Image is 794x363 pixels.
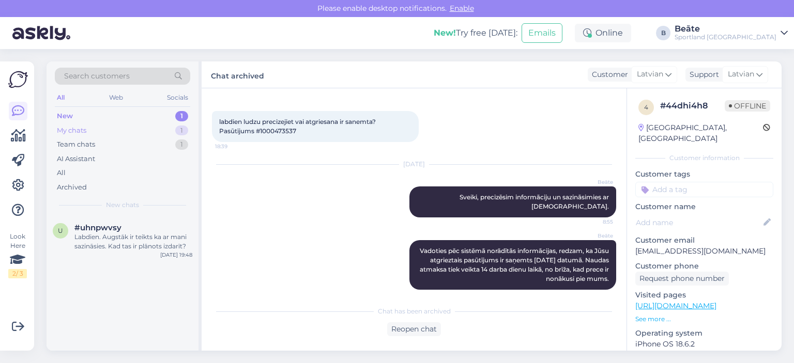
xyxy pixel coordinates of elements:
[635,201,773,212] p: Customer name
[685,69,719,80] div: Support
[212,160,616,169] div: [DATE]
[378,307,451,316] span: Chat has been archived
[74,232,192,251] div: Labdien. Augstāk ir teikts ka ar mani sazināsies. Kad tas ir plānots izdarīt?
[57,154,95,164] div: AI Assistant
[644,103,648,111] span: 4
[522,23,562,43] button: Emails
[165,91,190,104] div: Socials
[656,26,670,40] div: B
[635,328,773,339] p: Operating system
[574,178,613,186] span: Beāte
[74,223,121,232] span: #uhnpwvsy
[635,290,773,301] p: Visited pages
[55,91,67,104] div: All
[175,139,188,150] div: 1
[460,193,610,210] span: Sveiki, precizēsim informāciju un sazināsimies ar [DEMOGRAPHIC_DATA].
[675,25,776,33] div: Beāte
[8,269,27,278] div: 2 / 3
[175,125,188,136] div: 1
[660,100,725,112] div: # 44dhi4h8
[57,111,73,121] div: New
[635,301,716,310] a: [URL][DOMAIN_NAME]
[725,100,770,112] span: Offline
[57,182,87,193] div: Archived
[57,125,86,136] div: My chats
[211,68,264,82] label: Chat archived
[8,232,27,278] div: Look Here
[574,232,613,240] span: Beāte
[58,227,63,234] span: u
[635,169,773,180] p: Customer tags
[728,69,754,80] span: Latvian
[447,4,477,13] span: Enable
[675,33,776,41] div: Sportland [GEOGRAPHIC_DATA]
[64,71,130,82] span: Search customers
[635,235,773,246] p: Customer email
[215,143,254,150] span: 18:39
[575,24,631,42] div: Online
[175,111,188,121] div: 1
[635,339,773,350] p: iPhone OS 18.6.2
[434,27,517,39] div: Try free [DATE]:
[574,218,613,226] span: 8:55
[420,247,610,282] span: Vadoties pēc sistēmā norādītās informācijas, redzam, ka Jūsu atgrieztais pasūtījums ir saņemts [D...
[635,246,773,257] p: [EMAIL_ADDRESS][DOMAIN_NAME]
[160,251,192,259] div: [DATE] 19:48
[574,290,613,298] span: 9:11
[638,122,763,144] div: [GEOGRAPHIC_DATA], [GEOGRAPHIC_DATA]
[107,91,125,104] div: Web
[635,272,729,286] div: Request phone number
[637,69,663,80] span: Latvian
[8,70,28,89] img: Askly Logo
[635,182,773,197] input: Add a tag
[635,261,773,272] p: Customer phone
[635,314,773,324] p: See more ...
[636,217,761,228] input: Add name
[106,200,139,210] span: New chats
[57,139,95,150] div: Team chats
[219,118,377,135] span: labdien ludzu precizejiet vai atgriesana ir sanemta? Pasūtījums #1000473537
[387,322,441,336] div: Reopen chat
[635,153,773,163] div: Customer information
[57,168,66,178] div: All
[588,69,628,80] div: Customer
[434,28,456,38] b: New!
[675,25,788,41] a: BeāteSportland [GEOGRAPHIC_DATA]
